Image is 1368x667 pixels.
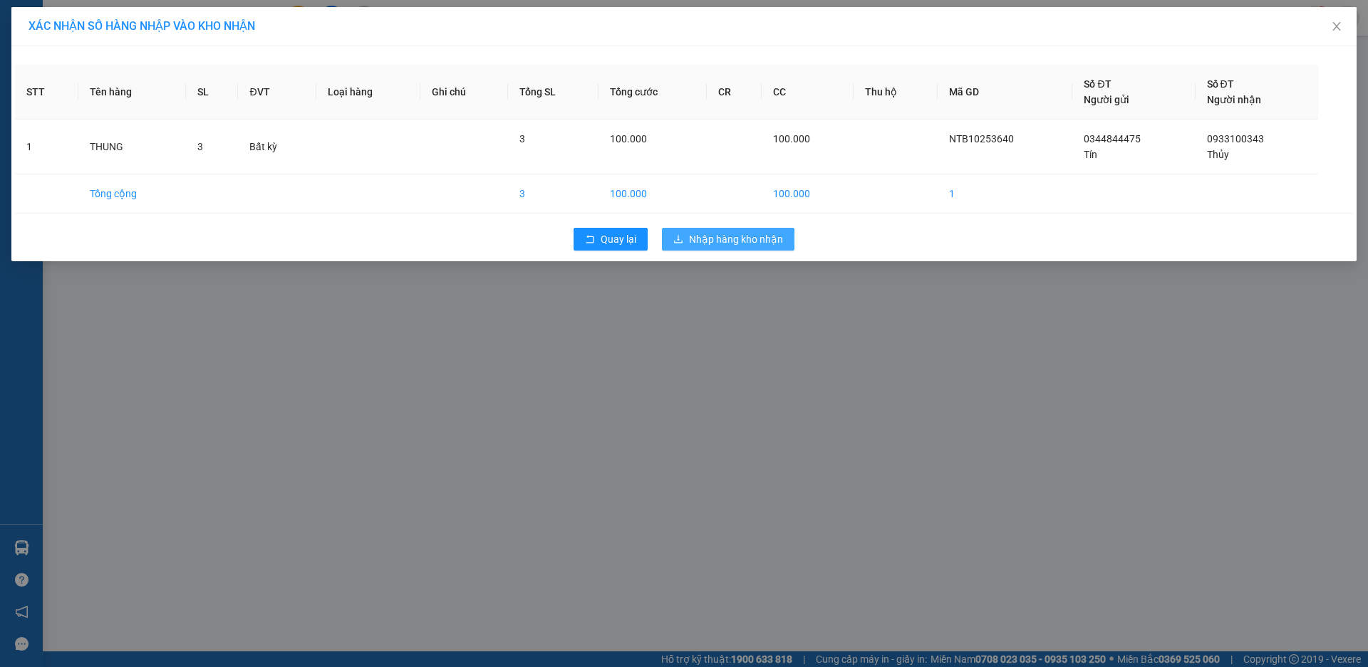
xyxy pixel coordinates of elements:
[773,133,810,145] span: 100.000
[122,12,222,46] div: 93 NTB Q1
[598,174,707,214] td: 100.000
[11,92,114,109] div: 80.000
[12,12,112,29] div: Long Hải
[28,19,255,33] span: XÁC NHẬN SỐ HÀNG NHẬP VÀO KHO NHẬN
[598,65,707,120] th: Tổng cước
[12,29,112,46] div: Hường
[78,120,186,174] td: THUNG
[238,65,316,120] th: ĐVT
[1084,133,1141,145] span: 0344844475
[122,14,156,28] span: Nhận:
[1331,21,1342,32] span: close
[186,65,239,120] th: SL
[601,231,636,247] span: Quay lại
[11,93,24,108] span: R :
[78,65,186,120] th: Tên hàng
[1084,78,1111,90] span: Số ĐT
[1207,133,1264,145] span: 0933100343
[1084,94,1129,105] span: Người gửi
[316,65,420,120] th: Loại hàng
[673,234,683,246] span: download
[238,120,316,174] td: Bất kỳ
[1207,78,1234,90] span: Số ĐT
[122,46,222,63] div: HẠNH
[1207,149,1229,160] span: Thủy
[1084,149,1097,160] span: Tín
[519,133,525,145] span: 3
[15,65,78,120] th: STT
[854,65,938,120] th: Thu hộ
[15,120,78,174] td: 1
[12,14,34,28] span: Gửi:
[707,65,762,120] th: CR
[1317,7,1357,47] button: Close
[938,174,1072,214] td: 1
[949,133,1014,145] span: NTB10253640
[1207,94,1261,105] span: Người nhận
[938,65,1072,120] th: Mã GD
[508,65,599,120] th: Tổng SL
[78,174,186,214] td: Tổng cộng
[662,228,794,251] button: downloadNhập hàng kho nhận
[585,234,595,246] span: rollback
[689,231,783,247] span: Nhập hàng kho nhận
[12,46,112,66] div: 0765189741
[762,174,854,214] td: 100.000
[574,228,648,251] button: rollbackQuay lại
[197,141,203,152] span: 3
[508,174,599,214] td: 3
[122,63,222,83] div: 0986966300
[610,133,647,145] span: 100.000
[420,65,508,120] th: Ghi chú
[762,65,854,120] th: CC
